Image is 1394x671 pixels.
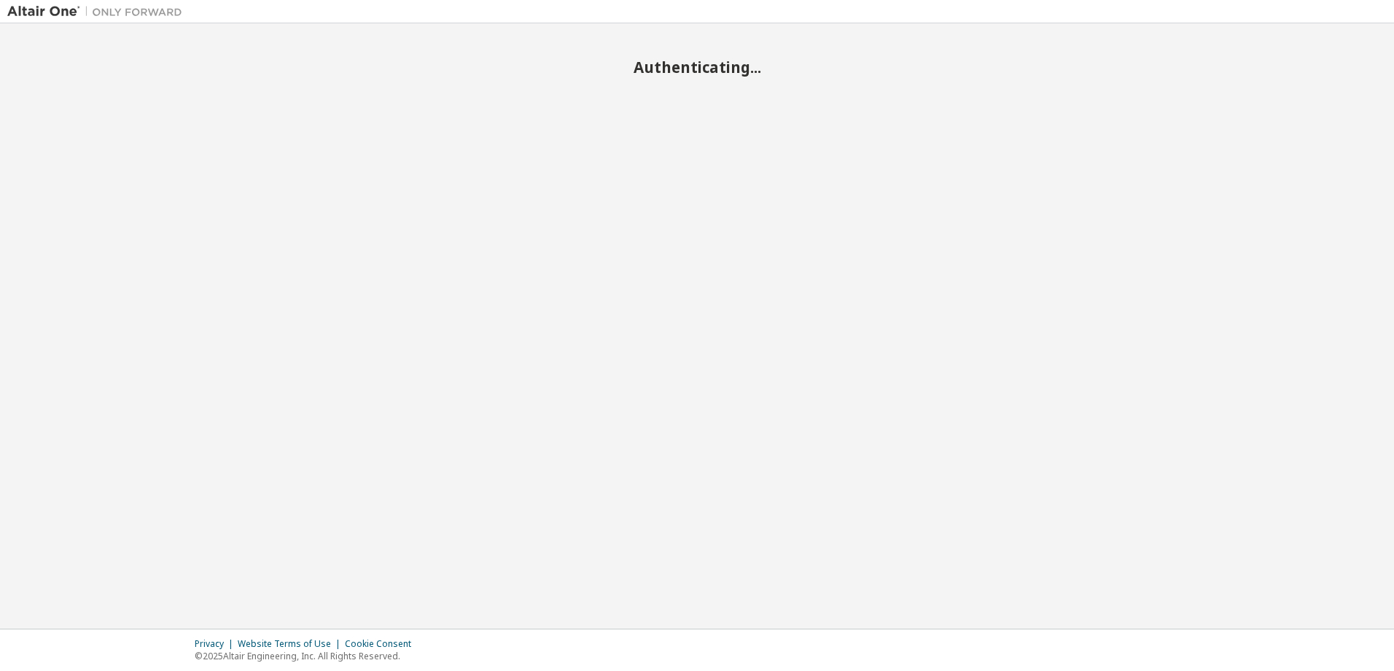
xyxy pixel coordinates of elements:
[7,58,1387,77] h2: Authenticating...
[238,638,345,650] div: Website Terms of Use
[195,650,420,662] p: © 2025 Altair Engineering, Inc. All Rights Reserved.
[345,638,420,650] div: Cookie Consent
[195,638,238,650] div: Privacy
[7,4,190,19] img: Altair One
